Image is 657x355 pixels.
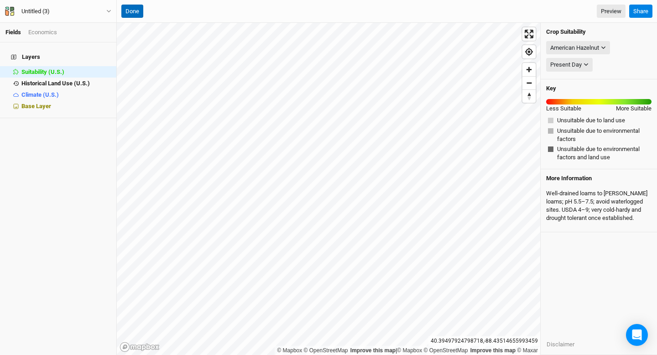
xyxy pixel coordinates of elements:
canvas: Map [117,23,540,355]
button: American Hazelnut [546,41,610,55]
a: Maxar [517,347,538,354]
button: Find my location [522,45,536,58]
div: 40.39497924798718 , -88.43514655993459 [428,336,540,346]
div: | [277,346,538,355]
button: Enter fullscreen [522,27,536,41]
button: Zoom in [522,63,536,76]
span: Historical Land Use (U.S.) [21,80,90,87]
div: Economics [28,28,57,37]
a: Improve this map [470,347,516,354]
button: Done [121,5,143,18]
button: Share [629,5,652,18]
a: Mapbox [397,347,422,354]
button: Present Day [546,58,593,72]
span: Suitability (U.S.) [21,68,64,75]
h4: Crop Suitability [546,28,652,36]
button: Untitled (3) [5,6,112,16]
div: Base Layer [21,103,111,110]
span: Unsuitable due to environmental factors and land use [557,145,650,162]
span: Unsuitable due to environmental factors [557,127,650,143]
a: OpenStreetMap [304,347,348,354]
h4: More Information [546,175,652,182]
span: Reset bearing to north [522,90,536,103]
div: Untitled (3) [21,7,50,16]
div: American Hazelnut [550,43,599,52]
div: Less Suitable [546,104,581,113]
div: Well‑drained loams to [PERSON_NAME] loams; pH 5.5–7.5; avoid waterlogged sites. USDA 4–9; very co... [546,186,652,226]
h4: Key [546,85,556,92]
div: More Suitable [616,104,652,113]
a: Mapbox [277,347,302,354]
a: OpenStreetMap [424,347,468,354]
span: Unsuitable due to land use [557,116,625,125]
span: Climate (U.S.) [21,91,59,98]
a: Mapbox logo [120,342,160,352]
a: Preview [597,5,626,18]
button: Zoom out [522,76,536,89]
div: Suitability (U.S.) [21,68,111,76]
h4: Layers [5,48,111,66]
a: Fields [5,29,21,36]
a: Improve this map [350,347,396,354]
span: Base Layer [21,103,51,110]
div: Climate (U.S.) [21,91,111,99]
div: Open Intercom Messenger [626,324,648,346]
button: Reset bearing to north [522,89,536,103]
div: Historical Land Use (U.S.) [21,80,111,87]
div: Present Day [550,60,582,69]
span: Zoom out [522,77,536,89]
button: Disclaimer [546,339,575,350]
